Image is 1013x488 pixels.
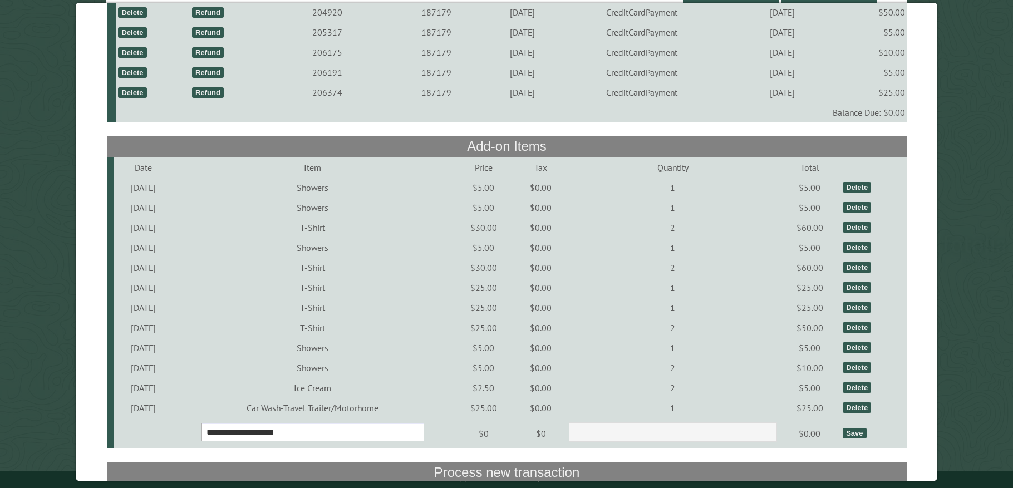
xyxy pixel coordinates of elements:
td: [DATE] [728,82,837,102]
td: Showers [173,198,452,218]
td: 187179 [383,42,489,62]
div: Refund [192,87,224,98]
td: Item [173,157,452,178]
td: 206191 [271,62,382,82]
div: Delete [843,262,871,273]
td: [DATE] [114,318,173,338]
td: $5.00 [452,178,514,198]
td: 204920 [271,2,382,22]
div: Delete [843,222,871,233]
td: $5.00 [837,62,907,82]
td: $0.00 [514,278,567,298]
td: T-Shirt [173,258,452,278]
td: $0.00 [514,218,567,238]
td: 2 [567,318,778,338]
td: $5.00 [778,178,840,198]
td: $0.00 [514,258,567,278]
td: $0.00 [514,378,567,398]
td: 206175 [271,42,382,62]
td: CreditCardPayment [555,62,727,82]
td: 205317 [271,22,382,42]
td: $25.00 [778,398,840,418]
td: [DATE] [114,258,173,278]
td: $10.00 [778,358,840,378]
td: CreditCardPayment [555,82,727,102]
td: $0.00 [514,198,567,218]
td: Showers [173,358,452,378]
td: [DATE] [489,2,555,22]
div: Delete [118,67,146,78]
td: T-Shirt [173,278,452,298]
td: 2 [567,358,778,378]
td: $25.00 [452,398,514,418]
div: Delete [843,242,871,253]
div: Delete [843,382,871,393]
td: [DATE] [114,298,173,318]
td: $5.00 [778,338,840,358]
td: 1 [567,278,778,298]
td: $5.00 [452,238,514,258]
td: 187179 [383,22,489,42]
th: Process new transaction [106,462,907,483]
td: $5.00 [778,198,840,218]
td: $0.00 [514,238,567,258]
td: $0 [514,418,567,449]
td: Ice Cream [173,378,452,398]
td: $0.00 [514,318,567,338]
div: Refund [192,67,224,78]
div: Delete [843,302,871,313]
td: Balance Due: $0.00 [116,102,907,122]
td: $0.00 [514,358,567,378]
td: T-Shirt [173,218,452,238]
td: $25.00 [778,278,840,298]
td: 187179 [383,82,489,102]
td: $5.00 [837,22,907,42]
td: $25.00 [778,298,840,318]
td: 2 [567,218,778,238]
td: [DATE] [114,338,173,358]
td: 1 [567,198,778,218]
td: [DATE] [728,22,837,42]
td: [DATE] [114,278,173,298]
td: [DATE] [114,178,173,198]
td: $60.00 [778,218,840,238]
td: $10.00 [837,42,907,62]
div: Delete [843,282,871,293]
td: Price [452,157,514,178]
td: [DATE] [114,238,173,258]
td: $5.00 [452,358,514,378]
td: CreditCardPayment [555,22,727,42]
td: 2 [567,258,778,278]
div: Refund [192,7,224,18]
td: 1 [567,298,778,318]
div: Delete [118,47,146,58]
td: $5.00 [778,238,840,258]
td: Total [778,157,840,178]
div: Delete [118,87,146,98]
td: $60.00 [778,258,840,278]
td: 1 [567,338,778,358]
div: Delete [843,322,871,333]
div: Delete [118,27,146,38]
td: $30.00 [452,258,514,278]
td: [DATE] [114,198,173,218]
td: $5.00 [778,378,840,398]
td: 206374 [271,82,382,102]
td: 2 [567,378,778,398]
td: [DATE] [114,378,173,398]
td: $30.00 [452,218,514,238]
div: Save [843,428,866,438]
td: $25.00 [452,298,514,318]
div: Refund [192,27,224,38]
td: Car Wash-Travel Trailer/Motorhome [173,398,452,418]
div: Delete [843,182,871,193]
td: $25.00 [837,82,907,102]
td: CreditCardPayment [555,42,727,62]
td: $2.50 [452,378,514,398]
td: Showers [173,178,452,198]
td: $0.00 [514,178,567,198]
td: Tax [514,157,567,178]
td: $5.00 [452,338,514,358]
td: $50.00 [778,318,840,338]
div: Delete [843,342,871,353]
